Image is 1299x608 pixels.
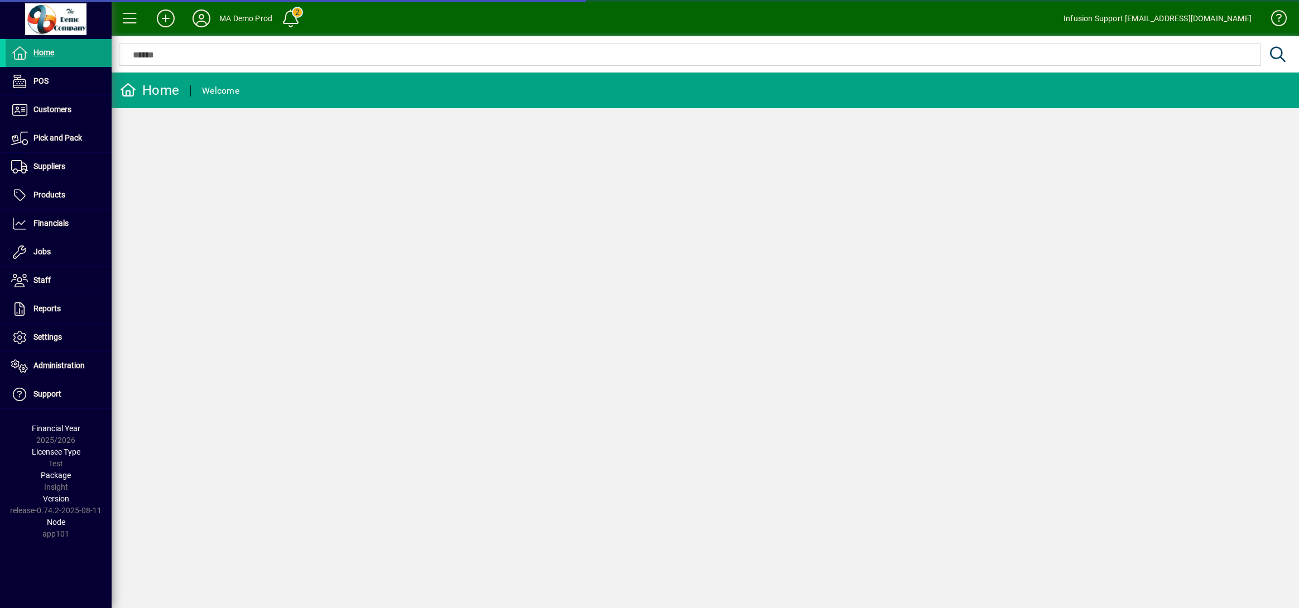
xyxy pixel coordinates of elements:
[219,9,272,27] div: MA Demo Prod
[6,380,112,408] a: Support
[33,48,54,57] span: Home
[33,304,61,313] span: Reports
[33,361,85,370] span: Administration
[33,219,69,228] span: Financials
[6,352,112,380] a: Administration
[6,267,112,295] a: Staff
[1263,2,1285,38] a: Knowledge Base
[6,181,112,209] a: Products
[184,8,219,28] button: Profile
[6,67,112,95] a: POS
[47,518,65,527] span: Node
[148,8,184,28] button: Add
[33,76,49,85] span: POS
[1064,9,1252,27] div: Infusion Support [EMAIL_ADDRESS][DOMAIN_NAME]
[6,210,112,238] a: Financials
[6,153,112,181] a: Suppliers
[41,471,71,480] span: Package
[6,295,112,323] a: Reports
[33,332,62,341] span: Settings
[6,124,112,152] a: Pick and Pack
[6,96,112,124] a: Customers
[33,133,82,142] span: Pick and Pack
[33,389,61,398] span: Support
[33,190,65,199] span: Products
[33,162,65,171] span: Suppliers
[202,82,239,100] div: Welcome
[32,447,80,456] span: Licensee Type
[33,247,51,256] span: Jobs
[32,424,80,433] span: Financial Year
[6,324,112,351] a: Settings
[43,494,69,503] span: Version
[6,238,112,266] a: Jobs
[33,276,51,284] span: Staff
[33,105,71,114] span: Customers
[120,81,179,99] div: Home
